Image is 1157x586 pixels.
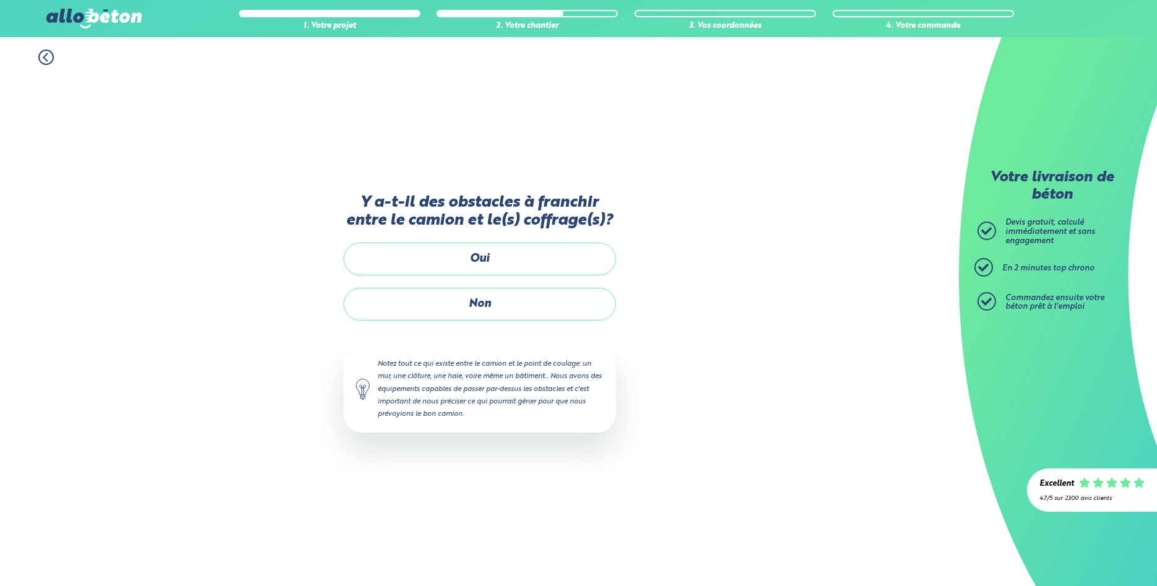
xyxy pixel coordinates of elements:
div: 2. Votre chantier [436,22,618,31]
div: 1. Votre projet [239,22,420,31]
div: 4.7/5 sur 2300 avis clients [1039,495,1145,502]
div: 4. Votre commande [833,22,1014,31]
span: En 2 minutes top chrono [1002,264,1094,272]
label: Oui [344,243,616,275]
span: Devis gratuit, calculé immédiatement et sans engagement [1005,218,1095,244]
span: Commandez ensuite votre béton prêt à l'emploi [1005,294,1104,311]
div: Excellent [1039,480,1074,489]
div: Notez tout ce qui existe entre le camion et le point de coulage: un mur, une clôture, une haie, v... [344,345,616,433]
label: Y a-t-il des obstacles à franchir entre le camion et le(s) coffrage(s)? [344,194,616,230]
iframe: Help widget launcher [1047,538,1143,572]
img: allobéton [46,9,142,28]
div: 3. Vos coordonnées [635,22,816,31]
p: Votre livraison de béton [981,170,1123,204]
label: Non [344,288,616,321]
